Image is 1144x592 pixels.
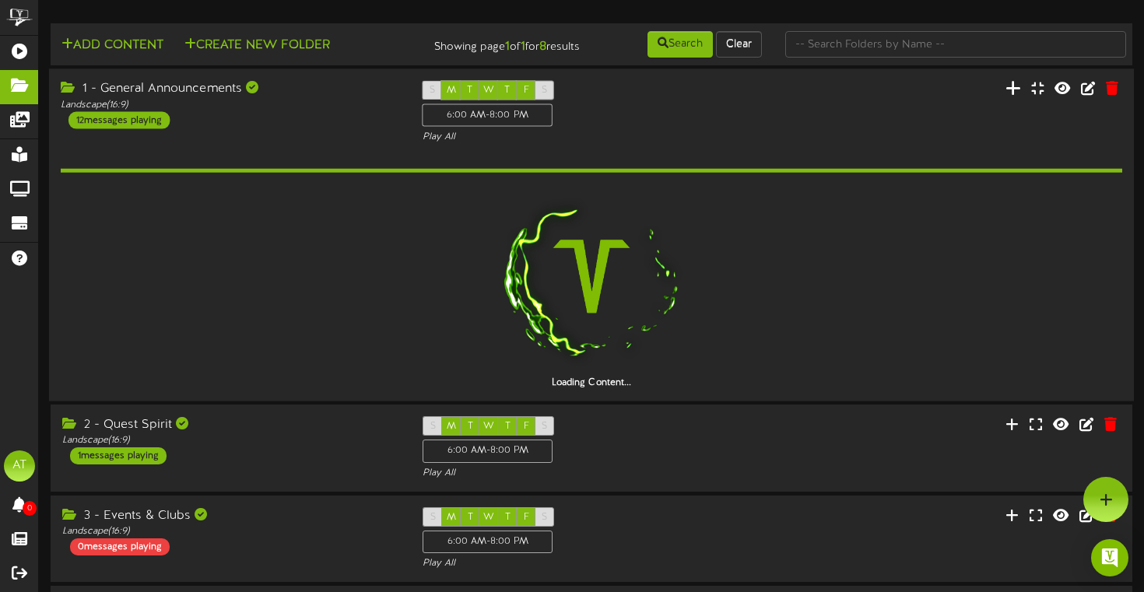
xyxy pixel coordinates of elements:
[62,416,399,434] div: 2 - Quest Spirit
[552,377,630,388] strong: Loading Content...
[423,440,553,462] div: 6:00 AM - 8:00 PM
[483,85,494,96] span: W
[430,85,435,96] span: S
[524,85,529,96] span: F
[483,512,494,523] span: W
[423,103,553,126] div: 6:00 AM - 8:00 PM
[4,450,35,482] div: AT
[504,85,510,96] span: T
[409,30,591,56] div: Showing page of for results
[785,31,1126,58] input: -- Search Folders by Name --
[62,507,399,525] div: 3 - Events & Clubs
[521,40,525,54] strong: 1
[61,80,399,98] div: 1 - General Announcements
[542,85,547,96] span: S
[430,512,436,523] span: S
[70,447,167,464] div: 1 messages playing
[423,557,760,570] div: Play All
[716,31,762,58] button: Clear
[542,421,547,432] span: S
[447,85,456,96] span: M
[430,421,436,432] span: S
[1091,539,1128,576] div: Open Intercom Messenger
[447,421,456,432] span: M
[62,434,399,447] div: Landscape ( 16:9 )
[524,512,529,523] span: F
[467,85,472,96] span: T
[483,421,494,432] span: W
[542,512,547,523] span: S
[505,40,510,54] strong: 1
[647,31,713,58] button: Search
[423,531,553,553] div: 6:00 AM - 8:00 PM
[539,40,546,54] strong: 8
[70,538,170,555] div: 0 messages playing
[423,467,760,480] div: Play All
[23,501,37,516] span: 0
[524,421,529,432] span: F
[468,421,473,432] span: T
[68,112,170,129] div: 12 messages playing
[492,177,692,377] img: loading-spinner-1.png
[62,525,399,538] div: Landscape ( 16:9 )
[447,512,456,523] span: M
[505,512,511,523] span: T
[468,512,473,523] span: T
[57,36,168,55] button: Add Content
[61,98,399,111] div: Landscape ( 16:9 )
[423,131,761,144] div: Play All
[180,36,335,55] button: Create New Folder
[505,421,511,432] span: T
